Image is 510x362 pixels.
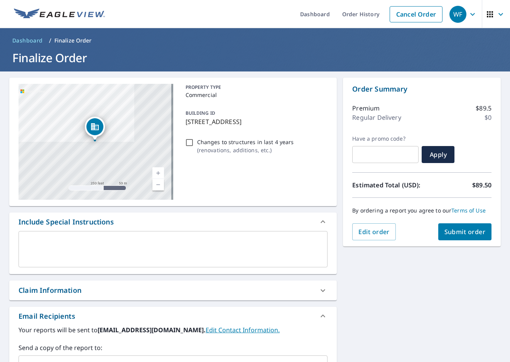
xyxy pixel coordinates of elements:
[352,223,396,240] button: Edit order
[206,326,280,334] a: EditContactInfo
[19,325,328,335] label: Your reports will be sent to
[19,217,114,227] div: Include Special Instructions
[19,343,328,352] label: Send a copy of the report to:
[352,84,491,94] p: Order Summary
[438,223,492,240] button: Submit order
[352,104,380,113] p: Premium
[9,280,337,300] div: Claim Information
[186,84,325,91] p: PROPERTY TYPE
[9,307,337,325] div: Email Recipients
[358,228,390,236] span: Edit order
[428,150,448,159] span: Apply
[186,117,325,126] p: [STREET_ADDRESS]
[9,34,501,47] nav: breadcrumb
[186,110,215,116] p: BUILDING ID
[85,117,105,141] div: Dropped pin, building 1, Commercial property, 2171 Superior Dr NW Rochester, MN 55901
[152,167,164,179] a: Current Level 17, Zoom In
[152,179,164,190] a: Current Level 17, Zoom Out
[476,104,491,113] p: $89.5
[352,180,422,190] p: Estimated Total (USD):
[451,207,486,214] a: Terms of Use
[485,113,491,122] p: $0
[19,285,81,296] div: Claim Information
[449,6,466,23] div: WF
[98,326,206,334] b: [EMAIL_ADDRESS][DOMAIN_NAME].
[49,36,51,45] li: /
[472,180,491,190] p: $89.50
[197,138,294,146] p: Changes to structures in last 4 years
[352,113,401,122] p: Regular Delivery
[444,228,486,236] span: Submit order
[9,50,501,66] h1: Finalize Order
[12,37,43,44] span: Dashboard
[14,8,105,20] img: EV Logo
[54,37,92,44] p: Finalize Order
[390,6,442,22] a: Cancel Order
[9,212,337,231] div: Include Special Instructions
[19,311,75,321] div: Email Recipients
[352,135,419,142] label: Have a promo code?
[9,34,46,47] a: Dashboard
[186,91,325,99] p: Commercial
[197,146,294,154] p: ( renovations, additions, etc. )
[422,146,454,163] button: Apply
[352,207,491,214] p: By ordering a report you agree to our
